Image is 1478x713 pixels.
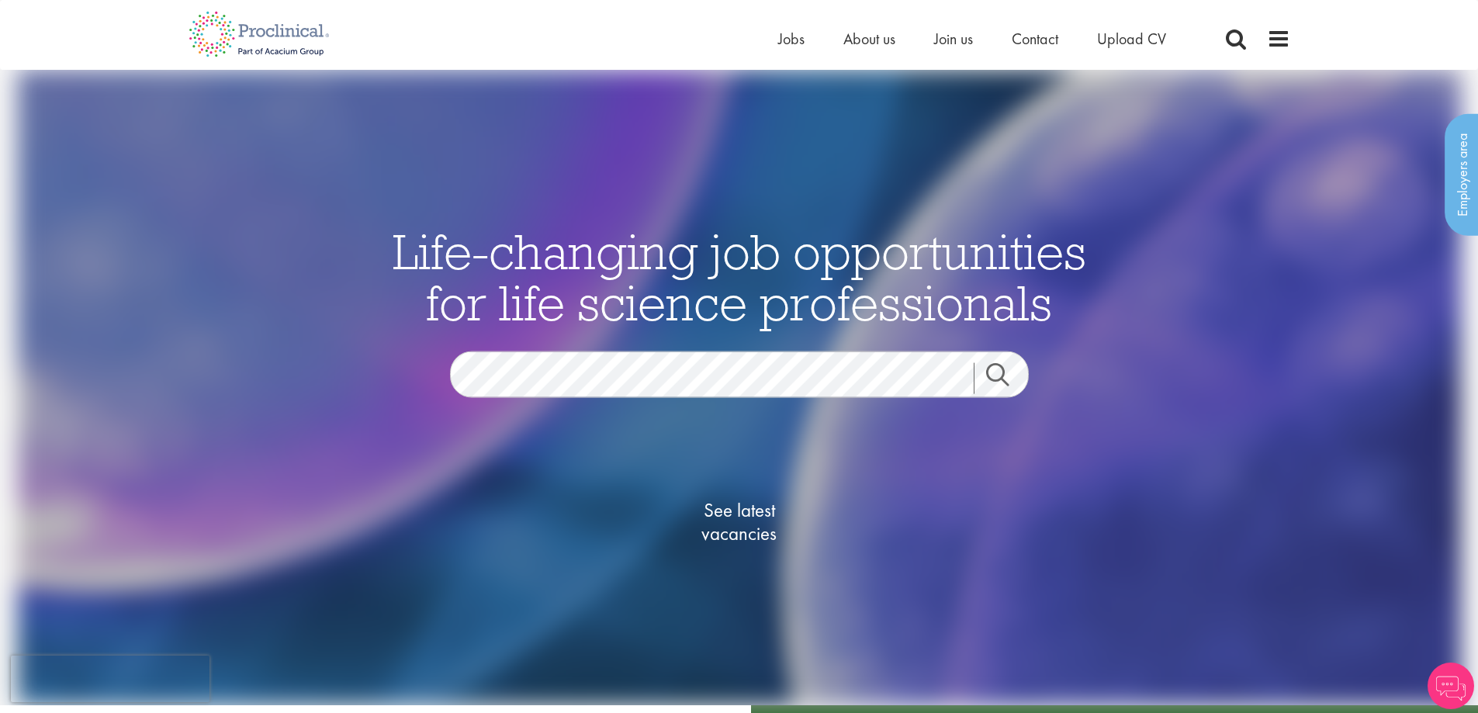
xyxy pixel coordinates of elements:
a: Join us [934,29,973,49]
span: Life-changing job opportunities for life science professionals [393,220,1086,334]
iframe: reCAPTCHA [11,656,209,702]
a: Job search submit button [974,363,1040,394]
a: About us [843,29,895,49]
a: Jobs [778,29,805,49]
a: Upload CV [1097,29,1166,49]
span: See latest vacancies [662,499,817,545]
img: Chatbot [1428,663,1474,709]
a: Contact [1012,29,1058,49]
img: candidate home [17,70,1461,705]
a: See latestvacancies [662,437,817,607]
